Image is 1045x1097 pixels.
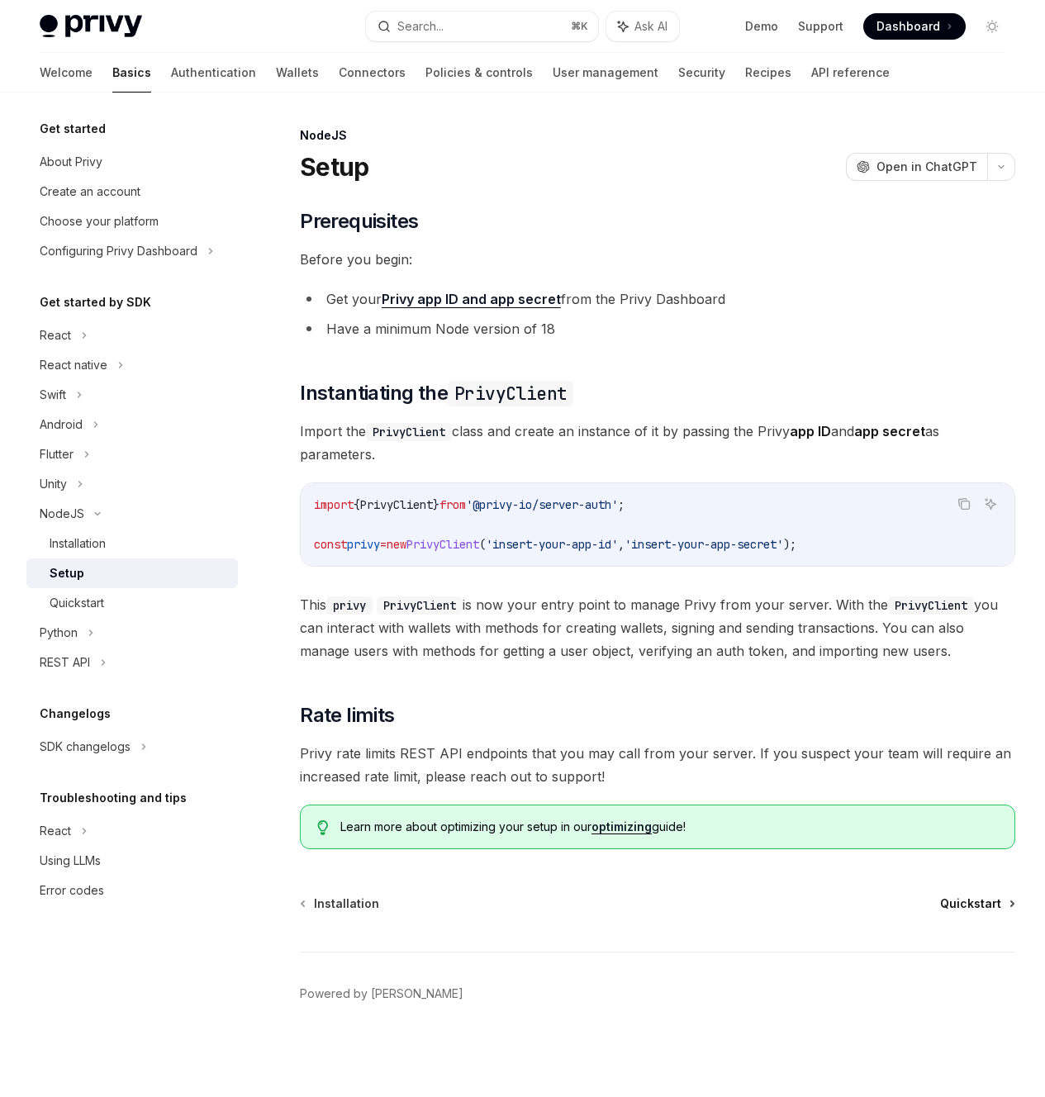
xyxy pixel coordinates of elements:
[40,474,67,494] div: Unity
[26,147,238,177] a: About Privy
[678,53,725,93] a: Security
[26,876,238,905] a: Error codes
[300,208,418,235] span: Prerequisites
[846,153,987,181] button: Open in ChatGPT
[317,820,329,835] svg: Tip
[171,53,256,93] a: Authentication
[618,497,625,512] span: ;
[854,423,925,439] strong: app secret
[300,985,463,1002] a: Powered by [PERSON_NAME]
[40,119,106,139] h5: Get started
[360,497,433,512] span: PrivyClient
[300,742,1015,788] span: Privy rate limits REST API endpoints that you may call from your server. If you suspect your team...
[439,497,466,512] span: from
[26,207,238,236] a: Choose your platform
[40,444,74,464] div: Flutter
[953,493,975,515] button: Copy the contents from the code block
[745,18,778,35] a: Demo
[40,704,111,724] h5: Changelogs
[448,381,573,406] code: PrivyClient
[339,53,406,93] a: Connectors
[790,423,831,439] strong: app ID
[300,287,1015,311] li: Get your from the Privy Dashboard
[300,152,368,182] h1: Setup
[466,497,618,512] span: '@privy-io/server-auth'
[300,317,1015,340] li: Have a minimum Node version of 18
[300,702,394,729] span: Rate limits
[798,18,843,35] a: Support
[340,819,998,835] span: Learn more about optimizing your setup in our guide!
[50,593,104,613] div: Quickstart
[50,563,84,583] div: Setup
[300,593,1015,662] span: This is now your entry point to manage Privy from your server. With the you can interact with wal...
[979,13,1005,40] button: Toggle dark mode
[40,15,142,38] img: light logo
[888,596,974,615] code: PrivyClient
[26,846,238,876] a: Using LLMs
[634,18,667,35] span: Ask AI
[377,596,463,615] code: PrivyClient
[863,13,966,40] a: Dashboard
[300,420,1015,466] span: Import the class and create an instance of it by passing the Privy and as parameters.
[745,53,791,93] a: Recipes
[366,423,452,441] code: PrivyClient
[40,53,93,93] a: Welcome
[380,537,387,552] span: =
[40,241,197,261] div: Configuring Privy Dashboard
[553,53,658,93] a: User management
[26,588,238,618] a: Quickstart
[314,537,347,552] span: const
[300,380,573,406] span: Instantiating the
[347,537,380,552] span: privy
[40,292,151,312] h5: Get started by SDK
[40,623,78,643] div: Python
[276,53,319,93] a: Wallets
[618,537,625,552] span: ,
[940,895,1001,912] span: Quickstart
[26,529,238,558] a: Installation
[40,821,71,841] div: React
[40,415,83,435] div: Android
[314,895,379,912] span: Installation
[591,819,652,834] a: optimizing
[40,182,140,202] div: Create an account
[300,127,1015,144] div: NodeJS
[571,20,588,33] span: ⌘ K
[40,737,131,757] div: SDK changelogs
[876,18,940,35] span: Dashboard
[40,788,187,808] h5: Troubleshooting and tips
[40,385,66,405] div: Swift
[302,895,379,912] a: Installation
[940,895,1014,912] a: Quickstart
[40,355,107,375] div: React native
[40,851,101,871] div: Using LLMs
[980,493,1001,515] button: Ask AI
[112,53,151,93] a: Basics
[625,537,783,552] span: 'insert-your-app-secret'
[40,325,71,345] div: React
[382,291,561,308] a: Privy app ID and app secret
[40,504,84,524] div: NodeJS
[486,537,618,552] span: 'insert-your-app-id'
[366,12,598,41] button: Search...⌘K
[606,12,679,41] button: Ask AI
[876,159,977,175] span: Open in ChatGPT
[50,534,106,553] div: Installation
[433,497,439,512] span: }
[326,596,373,615] code: privy
[300,248,1015,271] span: Before you begin:
[479,537,486,552] span: (
[354,497,360,512] span: {
[26,558,238,588] a: Setup
[40,653,90,672] div: REST API
[406,537,479,552] span: PrivyClient
[40,152,102,172] div: About Privy
[387,537,406,552] span: new
[26,177,238,207] a: Create an account
[40,211,159,231] div: Choose your platform
[425,53,533,93] a: Policies & controls
[314,497,354,512] span: import
[783,537,796,552] span: );
[397,17,444,36] div: Search...
[811,53,890,93] a: API reference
